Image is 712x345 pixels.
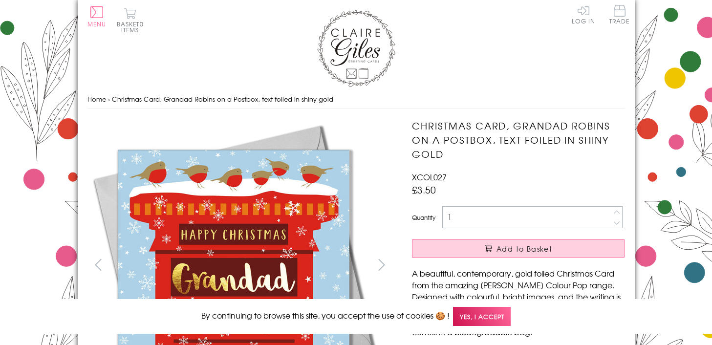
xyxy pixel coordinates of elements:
nav: breadcrumbs [87,89,625,109]
button: Add to Basket [412,239,625,258]
a: Trade [609,5,630,26]
button: prev [87,254,109,276]
button: Menu [87,6,107,27]
span: Menu [87,20,107,28]
span: Christmas Card, Grandad Robins on a Postbox, text foiled in shiny gold [112,94,333,104]
label: Quantity [412,213,435,222]
button: next [370,254,392,276]
a: Home [87,94,106,104]
button: Basket0 items [117,8,144,33]
span: Yes, I accept [453,307,511,326]
span: › [108,94,110,104]
span: 0 items [121,20,144,34]
p: A beautiful, contemporary, gold foiled Christmas Card from the amazing [PERSON_NAME] Colour Pop r... [412,267,625,338]
span: Trade [609,5,630,24]
span: XCOL027 [412,171,447,183]
span: £3.50 [412,183,436,196]
span: Add to Basket [496,244,552,254]
h1: Christmas Card, Grandad Robins on a Postbox, text foiled in shiny gold [412,119,625,161]
img: Claire Giles Greetings Cards [317,10,395,87]
a: Log In [572,5,595,24]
